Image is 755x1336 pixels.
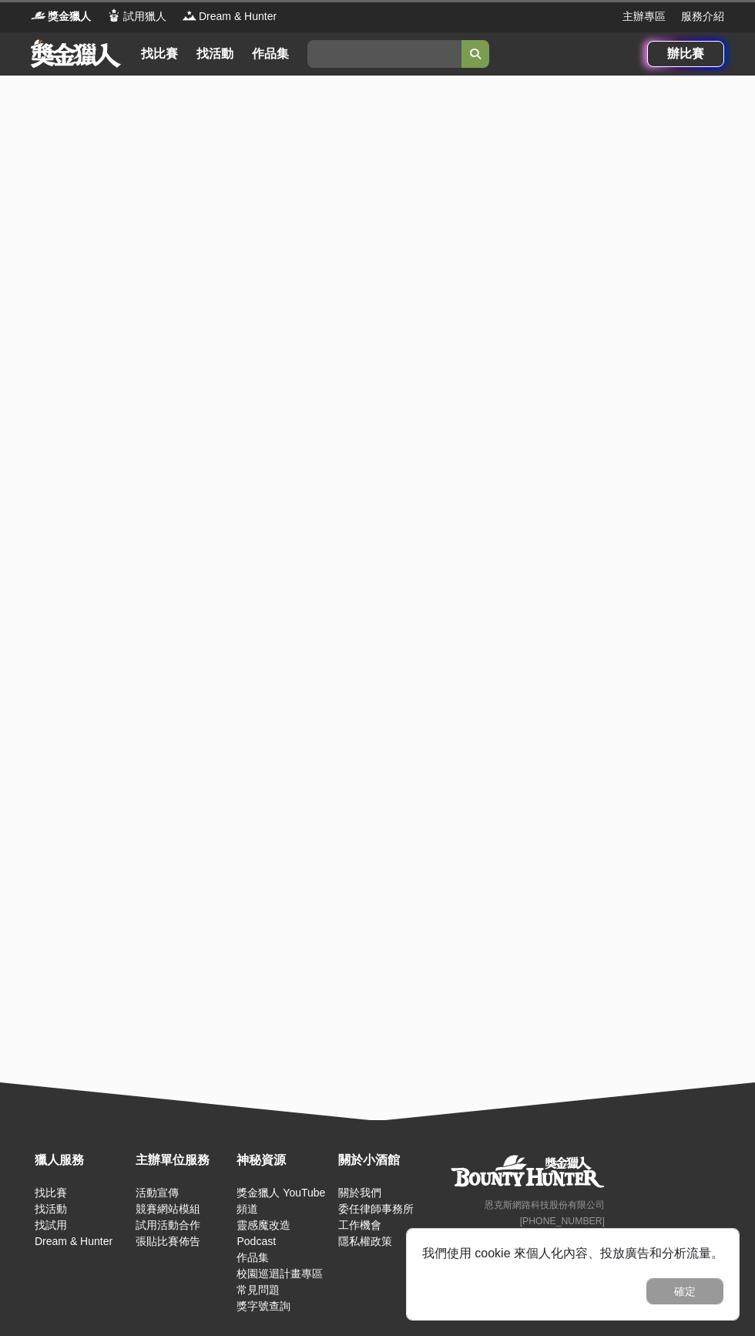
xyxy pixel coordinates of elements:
a: 找比賽 [135,43,184,65]
a: 委任律師事務所 [338,1203,414,1215]
div: 關於小酒館 [338,1151,431,1169]
a: 找活動 [190,43,240,65]
a: LogoDream & Hunter [182,8,277,25]
a: Dream & Hunter [35,1235,112,1247]
span: 我們使用 cookie 來個人化內容、投放廣告和分析流量。 [422,1247,723,1260]
a: 作品集 [246,43,295,65]
a: 作品集 [237,1251,269,1264]
a: 找比賽 [35,1186,67,1199]
a: 張貼比賽佈告 [136,1235,200,1247]
a: Logo試用獵人 [106,8,166,25]
a: 工作機會 [338,1219,381,1231]
div: 主辦單位服務 [136,1151,229,1169]
small: [PHONE_NUMBER] [520,1216,605,1227]
a: 獎字號查詢 [237,1300,290,1312]
a: 競賽網站模組 [136,1203,200,1215]
div: 獵人服務 [35,1151,128,1169]
a: 獎金獵人 YouTube 頻道 [237,1186,325,1215]
small: 恩克斯網路科技股份有限公司 [485,1200,605,1210]
a: 主辦專區 [622,8,666,25]
span: 獎金獵人 [48,8,91,25]
a: 校園巡迴計畫專區 [237,1267,323,1280]
a: 常見問題 [237,1284,280,1296]
a: 試用活動合作 [136,1219,200,1231]
span: Dream & Hunter [199,8,277,25]
img: Logo [106,8,122,23]
a: Logo獎金獵人 [31,8,91,25]
a: 找活動 [35,1203,67,1215]
img: Logo [182,8,197,23]
span: 試用獵人 [123,8,166,25]
a: 隱私權政策 [338,1235,392,1247]
a: 服務介紹 [681,8,724,25]
div: 神秘資源 [237,1151,330,1169]
a: 找試用 [35,1219,67,1231]
a: 靈感魔改造 Podcast [237,1219,290,1247]
a: 辦比賽 [647,41,724,67]
button: 確定 [646,1278,723,1304]
img: Logo [31,8,46,23]
a: 活動宣傳 [136,1186,179,1199]
a: 關於我們 [338,1186,381,1199]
